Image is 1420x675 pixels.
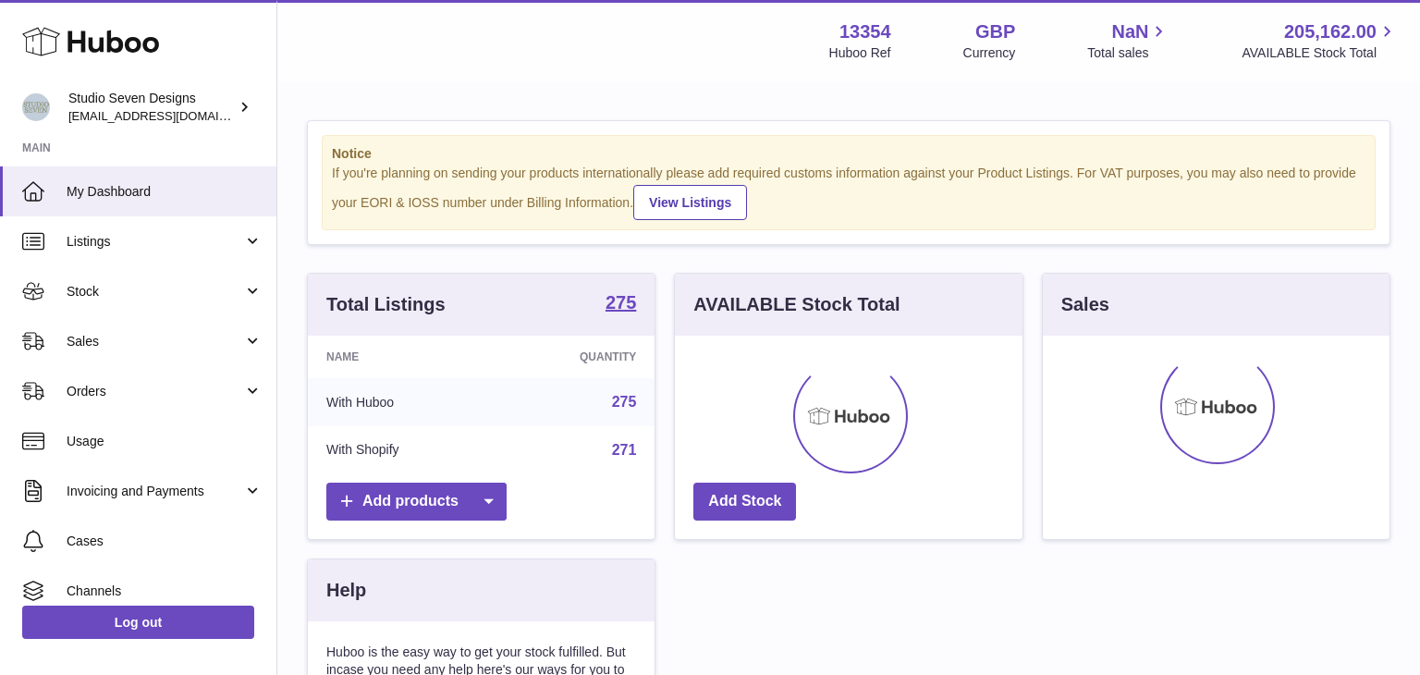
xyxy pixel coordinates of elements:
span: Listings [67,233,243,251]
a: 275 [606,293,636,315]
th: Name [308,336,495,378]
a: 205,162.00 AVAILABLE Stock Total [1242,19,1398,62]
img: contact.studiosevendesigns@gmail.com [22,93,50,121]
a: Log out [22,606,254,639]
h3: Sales [1061,292,1109,317]
span: Total sales [1087,44,1169,62]
a: Add products [326,483,507,521]
span: NaN [1111,19,1148,44]
a: 271 [612,442,637,458]
span: [EMAIL_ADDRESS][DOMAIN_NAME] [68,108,272,123]
span: 205,162.00 [1284,19,1377,44]
a: View Listings [633,185,747,220]
span: Sales [67,333,243,350]
a: 275 [612,394,637,410]
h3: AVAILABLE Stock Total [693,292,900,317]
strong: 13354 [839,19,891,44]
div: Studio Seven Designs [68,90,235,125]
span: Orders [67,383,243,400]
span: Usage [67,433,263,450]
span: My Dashboard [67,183,263,201]
span: Invoicing and Payments [67,483,243,500]
h3: Help [326,578,366,603]
strong: GBP [975,19,1015,44]
div: Currency [963,44,1016,62]
td: With Shopify [308,426,495,474]
div: If you're planning on sending your products internationally please add required customs informati... [332,165,1365,220]
span: Cases [67,533,263,550]
th: Quantity [495,336,655,378]
a: Add Stock [693,483,796,521]
strong: Notice [332,145,1365,163]
span: Stock [67,283,243,301]
span: Channels [67,583,263,600]
td: With Huboo [308,378,495,426]
h3: Total Listings [326,292,446,317]
strong: 275 [606,293,636,312]
a: NaN Total sales [1087,19,1169,62]
div: Huboo Ref [829,44,891,62]
span: AVAILABLE Stock Total [1242,44,1398,62]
